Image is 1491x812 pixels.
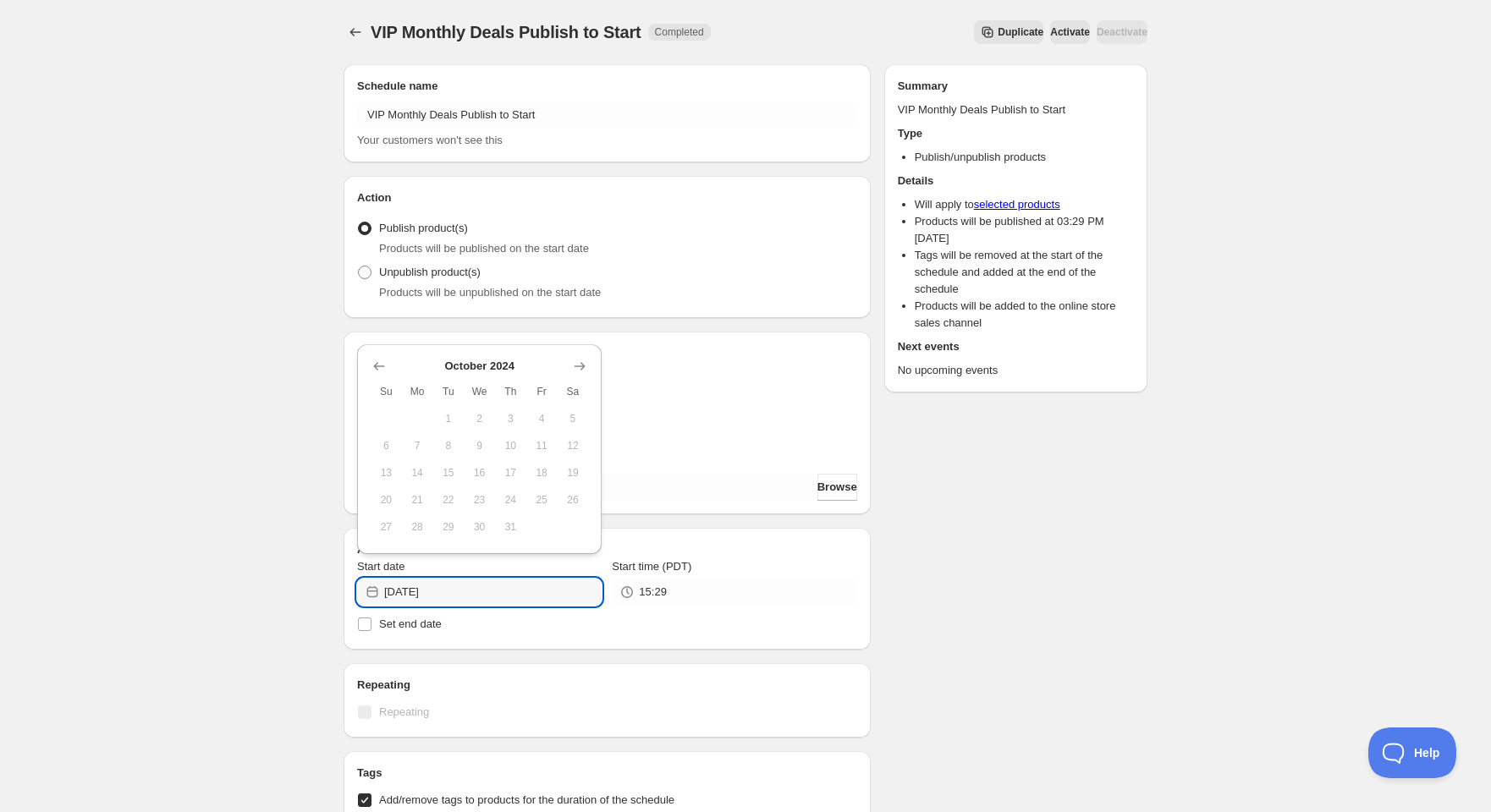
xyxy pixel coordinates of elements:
[433,378,465,405] th: Tuesday
[470,412,488,425] span: 2
[817,474,857,501] button: Browse
[357,541,857,558] h2: Active dates
[433,405,465,432] button: Tuesday October 1 2024
[898,173,1134,189] h2: Details
[915,298,1134,332] li: Products will be added to the online store sales channel
[495,459,526,486] button: Thursday October 17 2024
[402,486,433,513] button: Monday October 21 2024
[470,493,488,507] span: 23
[357,345,857,362] h2: Product selection
[533,466,551,480] span: 18
[440,493,458,507] span: 22
[402,432,433,459] button: Monday October 7 2024
[817,479,857,496] span: Browse
[371,459,402,486] button: Sunday October 13 2024
[502,520,520,534] span: 31
[402,378,433,405] th: Monday
[409,466,426,480] span: 14
[526,459,558,486] button: Friday October 18 2024
[433,459,465,486] button: Tuesday October 15 2024
[377,520,395,534] span: 27
[502,493,520,507] span: 24
[502,466,520,480] span: 17
[564,385,582,398] span: Sa
[379,286,601,299] span: Products will be unpublished on the start date
[377,385,395,398] span: Su
[558,405,589,432] button: Saturday October 5 2024
[568,354,591,378] button: Show next month, November 2024
[915,149,1134,166] li: Publish/unpublish products
[433,432,465,459] button: Tuesday October 8 2024
[898,362,1134,379] p: No upcoming events
[526,486,558,513] button: Friday October 25 2024
[440,520,458,534] span: 29
[357,134,503,146] span: Your customers won't see this
[357,189,857,206] h2: Action
[898,78,1134,95] h2: Summary
[1368,727,1457,778] iframe: Toggle Customer Support
[915,247,1134,298] li: Tags will be removed at the start of the schedule and added at the end of the schedule
[1050,25,1090,39] span: Activate
[379,793,674,806] span: Add/remove tags to products for the duration of the schedule
[533,385,551,398] span: Fr
[470,439,488,453] span: 9
[974,20,1043,44] button: Secondary action label
[470,466,488,480] span: 16
[502,412,520,425] span: 3
[564,493,582,507] span: 26
[495,432,526,459] button: Thursday October 10 2024
[1050,20,1090,44] button: Activate
[464,378,495,405] th: Wednesday
[409,385,426,398] span: Mo
[377,439,395,453] span: 6
[440,439,458,453] span: 8
[433,513,465,540] button: Tuesday October 29 2024
[371,432,402,459] button: Sunday October 6 2024
[409,493,426,507] span: 21
[409,520,426,534] span: 28
[371,378,402,405] th: Sunday
[377,493,395,507] span: 20
[558,486,589,513] button: Saturday October 26 2024
[440,412,458,425] span: 1
[898,338,1134,355] h2: Next events
[526,378,558,405] th: Friday
[470,520,488,534] span: 30
[564,439,582,453] span: 12
[464,459,495,486] button: Wednesday October 16 2024
[371,486,402,513] button: Sunday October 20 2024
[433,486,465,513] button: Tuesday October 22 2024
[495,486,526,513] button: Thursday October 24 2024
[371,513,402,540] button: Sunday October 27 2024
[379,242,589,255] span: Products will be published on the start date
[502,385,520,398] span: Th
[495,378,526,405] th: Thursday
[440,466,458,480] span: 15
[379,266,481,278] span: Unpublish product(s)
[974,198,1060,211] a: selected products
[402,459,433,486] button: Monday October 14 2024
[998,25,1043,39] span: Duplicate
[526,432,558,459] button: Friday October 11 2024
[440,385,458,398] span: Tu
[533,439,551,453] span: 11
[558,378,589,405] th: Saturday
[344,20,367,44] button: Schedules
[357,765,857,782] h2: Tags
[898,125,1134,142] h2: Type
[377,466,395,480] span: 13
[898,101,1134,118] p: VIP Monthly Deals Publish to Start
[502,439,520,453] span: 10
[564,466,582,480] span: 19
[915,213,1134,247] li: Products will be published at 03:29 PM [DATE]
[464,486,495,513] button: Wednesday October 23 2024
[495,513,526,540] button: Thursday October 31 2024
[564,412,582,425] span: 5
[470,385,488,398] span: We
[402,513,433,540] button: Monday October 28 2024
[495,405,526,432] button: Thursday October 3 2024
[612,560,691,573] span: Start time (PDT)
[915,196,1134,213] li: Will apply to
[379,222,468,234] span: Publish product(s)
[526,405,558,432] button: Friday October 4 2024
